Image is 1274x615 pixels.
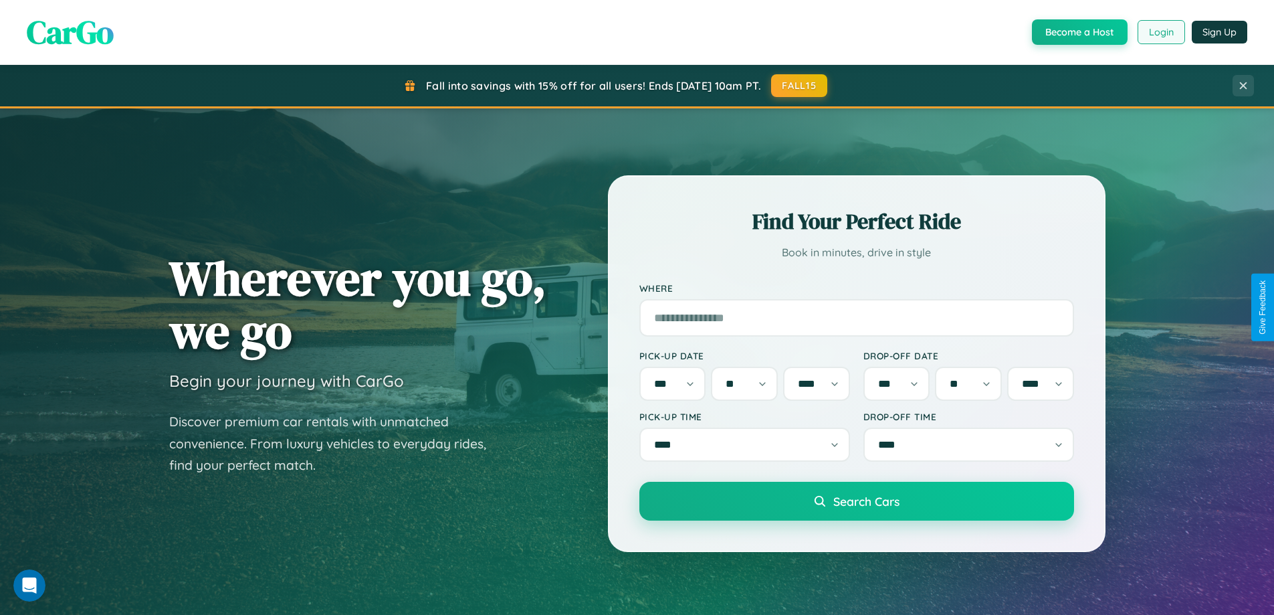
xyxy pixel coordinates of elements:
p: Discover premium car rentals with unmatched convenience. From luxury vehicles to everyday rides, ... [169,411,504,476]
h1: Wherever you go, we go [169,252,546,357]
label: Where [639,282,1074,294]
p: Book in minutes, drive in style [639,243,1074,262]
label: Drop-off Time [863,411,1074,422]
button: Search Cars [639,482,1074,521]
span: Search Cars [833,494,899,509]
button: Sign Up [1192,21,1247,43]
label: Drop-off Date [863,350,1074,361]
span: CarGo [27,10,114,54]
label: Pick-up Time [639,411,850,422]
button: Login [1138,20,1185,44]
iframe: Intercom live chat [13,569,45,602]
span: Fall into savings with 15% off for all users! Ends [DATE] 10am PT. [426,79,761,92]
div: Give Feedback [1258,280,1267,335]
h2: Find Your Perfect Ride [639,207,1074,236]
h3: Begin your journey with CarGo [169,371,404,391]
button: FALL15 [771,74,827,97]
label: Pick-up Date [639,350,850,361]
button: Become a Host [1032,19,1128,45]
